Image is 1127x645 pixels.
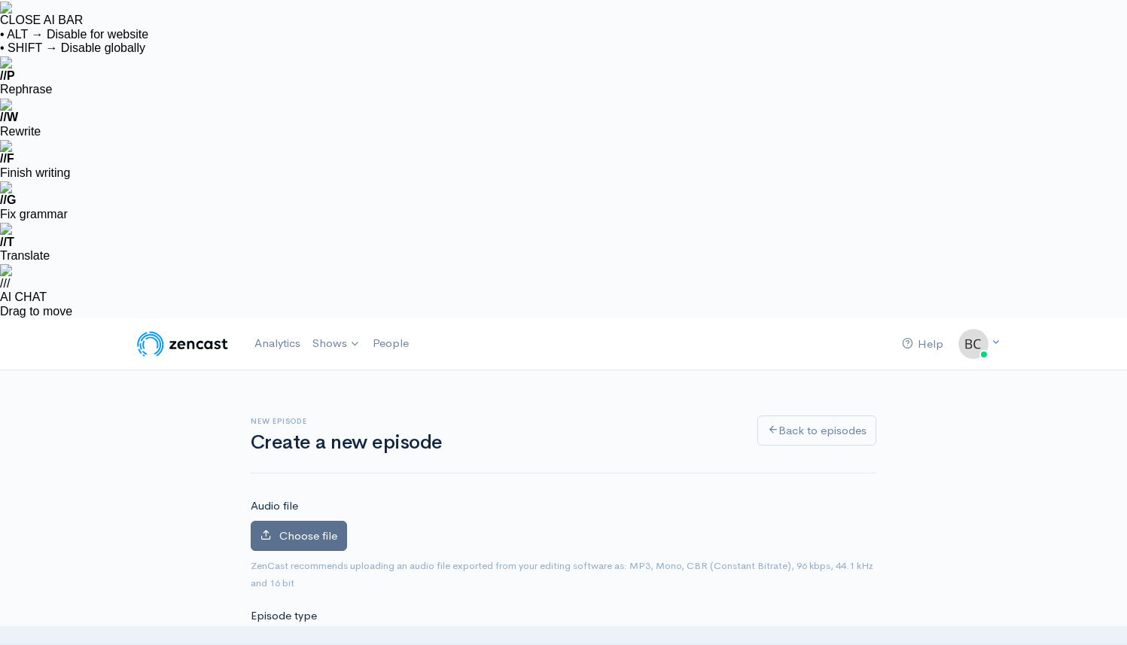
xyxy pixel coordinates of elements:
a: Analytics [248,327,306,360]
span: Choose file [279,528,337,543]
a: People [367,327,415,360]
small: ZenCast recommends uploading an audio file exported from your editing software as: MP3, Mono, CBR... [251,559,873,589]
a: Back to episodes [757,415,876,446]
img: ... [958,329,988,359]
label: Episode type [251,607,317,625]
h1: Create a new episode [251,432,739,454]
a: Shows [306,327,367,361]
label: Audio file [251,497,298,515]
h6: New episode [251,417,739,425]
img: ZenCast Logo [135,329,230,359]
a: Help [896,328,949,361]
